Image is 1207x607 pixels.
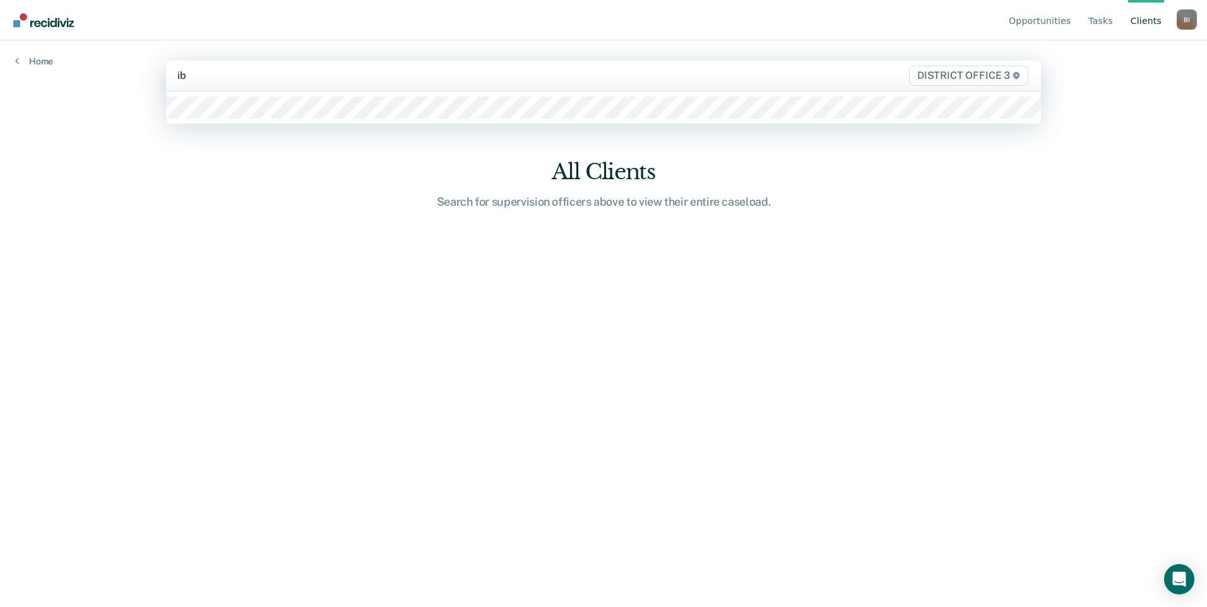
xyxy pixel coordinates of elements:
span: DISTRICT OFFICE 3 [909,66,1028,86]
div: B I [1177,9,1197,30]
button: Profile dropdown button [1177,9,1197,30]
div: Open Intercom Messenger [1164,564,1194,594]
a: Home [15,56,53,67]
div: Search for supervision officers above to view their entire caseload. [401,195,806,209]
div: All Clients [401,159,806,185]
img: Recidiviz [13,13,74,27]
